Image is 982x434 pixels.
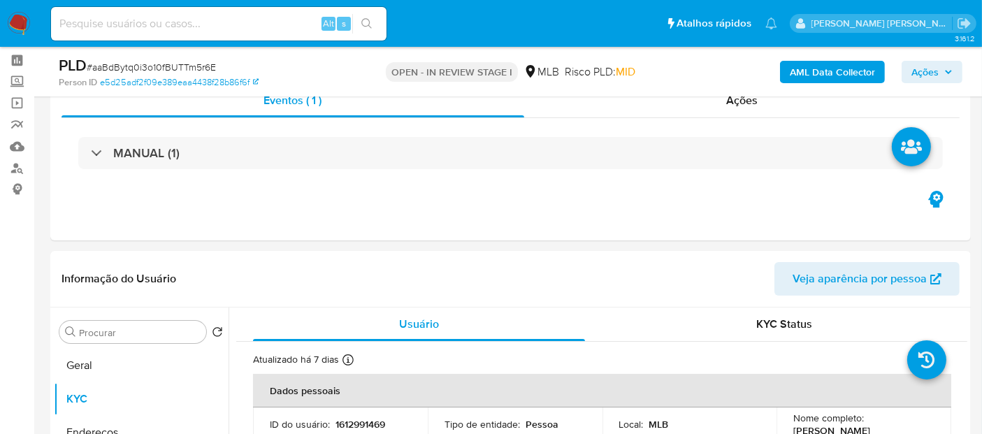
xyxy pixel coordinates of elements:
[619,418,644,431] p: Local :
[757,316,813,332] span: KYC Status
[113,145,180,161] h3: MANUAL (1)
[212,326,223,342] button: Retornar ao pedido padrão
[59,76,97,89] b: Person ID
[51,15,387,33] input: Pesquise usuários ou casos...
[386,62,518,82] p: OPEN - IN REVIEW STAGE I
[445,418,520,431] p: Tipo de entidade :
[524,64,559,80] div: MLB
[100,76,259,89] a: e5d25adf2f09e389eaa4438f28b86f6f
[526,418,558,431] p: Pessoa
[62,272,176,286] h1: Informação do Usuário
[774,262,960,296] button: Veja aparência por pessoa
[911,61,939,83] span: Ações
[765,17,777,29] a: Notificações
[253,353,339,366] p: Atualizado há 7 dias
[79,326,201,339] input: Procurar
[811,17,953,30] p: leticia.siqueira@mercadolivre.com
[565,64,635,80] span: Risco PLD:
[726,92,758,108] span: Ações
[270,418,330,431] p: ID do usuário :
[649,418,669,431] p: MLB
[399,316,439,332] span: Usuário
[616,64,635,80] span: MID
[323,17,334,30] span: Alt
[87,60,216,74] span: # aaBdBytq0i3o10fBUTTm5r6E
[54,349,229,382] button: Geral
[902,61,962,83] button: Ações
[957,16,972,31] a: Sair
[352,14,381,34] button: search-icon
[790,61,875,83] b: AML Data Collector
[253,374,951,407] th: Dados pessoais
[677,16,751,31] span: Atalhos rápidos
[780,61,885,83] button: AML Data Collector
[78,137,943,169] div: MANUAL (1)
[263,92,322,108] span: Eventos ( 1 )
[793,262,927,296] span: Veja aparência por pessoa
[335,418,385,431] p: 1612991469
[955,33,975,44] span: 3.161.2
[54,382,229,416] button: KYC
[793,412,864,424] p: Nome completo :
[342,17,346,30] span: s
[65,326,76,338] button: Procurar
[59,54,87,76] b: PLD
